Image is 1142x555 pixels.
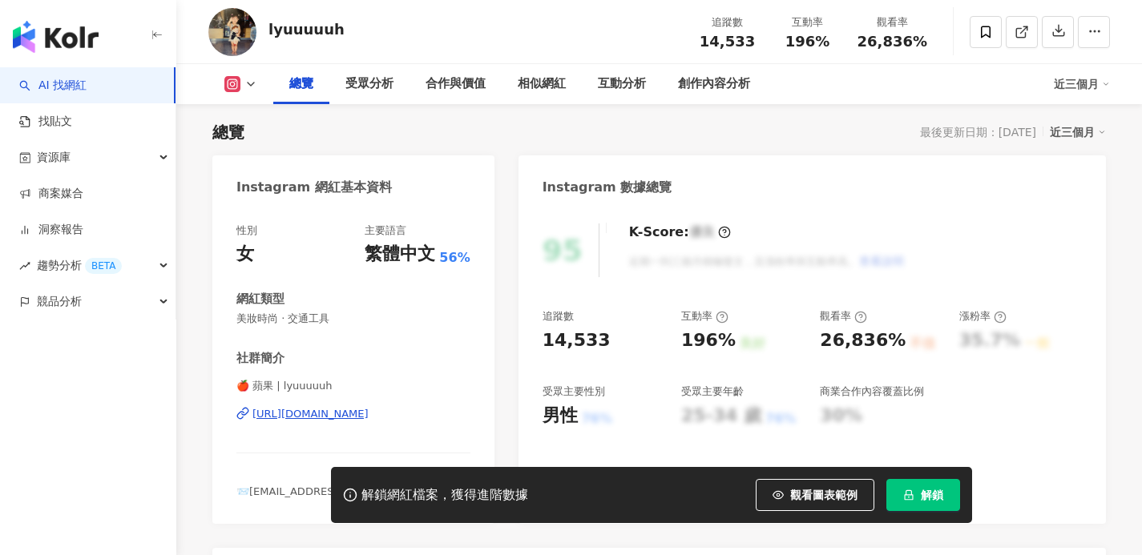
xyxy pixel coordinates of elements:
span: 競品分析 [37,284,82,320]
div: 追蹤數 [697,14,758,30]
span: 14,533 [700,33,755,50]
div: 互動率 [681,309,728,324]
div: 總覽 [212,121,244,143]
img: KOL Avatar [208,8,256,56]
span: 趨勢分析 [37,247,122,284]
div: 26,836% [820,328,906,353]
span: rise [19,260,30,271]
div: lyuuuuuh [268,19,345,39]
div: 近三個月 [1050,122,1106,143]
div: 主要語言 [365,223,406,238]
a: 商案媒合 [19,186,83,202]
div: 網紅類型 [236,291,284,308]
div: 總覽 [289,74,313,94]
span: 🍎 蘋果 | lyuuuuuh [236,379,470,393]
a: 洞察報告 [19,222,83,238]
span: 196% [785,34,830,50]
div: Instagram 數據總覽 [543,179,672,196]
div: 196% [681,328,736,353]
span: 解鎖 [921,489,943,501]
a: searchAI 找網紅 [19,78,87,94]
div: BETA [85,258,122,274]
div: 受眾主要性別 [543,384,605,399]
div: 女 [236,242,254,267]
span: 美妝時尚 · 交通工具 [236,312,470,326]
div: 社群簡介 [236,350,284,367]
div: 合作與價值 [426,74,486,94]
span: 56% [439,249,470,267]
span: 觀看圖表範例 [790,489,858,501]
div: 互動分析 [598,74,646,94]
div: 觀看率 [820,309,867,324]
div: 繁體中文 [365,242,435,267]
button: 解鎖 [886,479,960,511]
img: logo [13,21,99,53]
div: 男性 [543,404,578,428]
div: 近三個月 [1054,71,1110,97]
a: [URL][DOMAIN_NAME] [236,407,470,421]
div: 觀看率 [858,14,928,30]
div: 漲粉率 [959,309,1007,324]
div: [URL][DOMAIN_NAME] [252,407,369,421]
div: 創作內容分析 [678,74,750,94]
span: lock [903,489,914,501]
div: 互動率 [777,14,838,30]
div: 相似網紅 [518,74,566,94]
span: 26,836% [858,34,928,50]
div: 最後更新日期：[DATE] [920,126,1036,139]
div: 解鎖網紅檔案，獲得進階數據 [361,487,528,504]
div: 受眾分析 [345,74,393,94]
button: 觀看圖表範例 [756,479,874,511]
div: 14,533 [543,328,611,353]
a: 找貼文 [19,114,72,130]
div: 商業合作內容覆蓋比例 [820,384,924,399]
div: 追蹤數 [543,309,574,324]
span: 資源庫 [37,139,71,175]
div: 受眾主要年齡 [681,384,744,399]
div: K-Score : [629,223,731,241]
div: Instagram 網紅基本資料 [236,179,392,196]
div: 性別 [236,223,257,238]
